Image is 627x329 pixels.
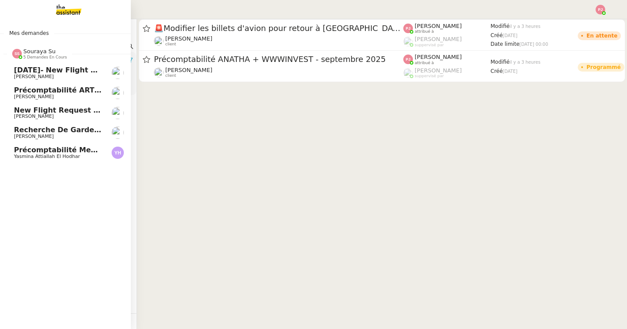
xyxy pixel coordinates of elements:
app-user-label: suppervisé par [403,67,491,79]
span: Modifié [491,59,510,65]
span: client [165,73,176,78]
img: users%2FLK22qrMMfbft3m7ot3tU7x4dNw03%2Favatar%2Fdef871fd-89c7-41f9-84a6-65c814c6ac6f [112,127,124,139]
span: il y a 3 heures [510,24,541,29]
span: 🚨 [154,24,164,33]
span: [PERSON_NAME] [415,54,462,60]
span: Souraya Su [24,48,56,55]
span: [PERSON_NAME] [165,35,212,42]
span: suppervisé par [415,43,444,48]
span: attribué à [415,29,434,34]
app-user-detailed-label: client [154,35,403,47]
span: [PERSON_NAME] [415,36,462,42]
span: Créé [491,32,503,38]
app-user-detailed-label: client [154,67,403,78]
span: il y a 3 heures [510,60,541,65]
img: svg [596,5,605,14]
span: [PERSON_NAME] [14,113,54,119]
app-user-label: attribué à [403,54,491,65]
span: Créé [491,68,503,74]
span: [PERSON_NAME] [14,74,54,79]
span: suppervisé par [415,74,444,79]
span: client [165,42,176,47]
img: svg [112,147,124,159]
span: Modifié [491,23,510,29]
span: Modifier les billets d'avion pour retour à [GEOGRAPHIC_DATA] [154,24,403,32]
span: [DATE]- New flight request - [PERSON_NAME] [14,66,195,74]
img: users%2FC9SBsJ0duuaSgpQFj5LgoEX8n0o2%2Favatar%2Fec9d51b8-9413-4189-adfb-7be4d8c96a3c [112,67,124,79]
span: Date limite [491,41,519,47]
app-user-label: suppervisé par [403,36,491,47]
img: users%2FSoHiyPZ6lTh48rkksBJmVXB4Fxh1%2Favatar%2F784cdfc3-6442-45b8-8ed3-42f1cc9271a4 [112,87,124,99]
img: svg [12,49,22,58]
span: 5 demandes en cours [24,55,67,60]
span: [PERSON_NAME] [14,94,54,99]
app-user-label: attribué à [403,23,491,34]
img: users%2FoFdbodQ3TgNoWt9kP3GXAs5oaCq1%2Favatar%2Fprofile-pic.png [403,68,413,78]
span: New flight request - [PERSON_NAME] [14,106,164,114]
span: Précomptabilité ARTRADE - septembre 2025 [14,86,188,94]
div: En attente [586,33,617,38]
span: [PERSON_NAME] [415,67,462,74]
img: svg [403,24,413,33]
span: Mes demandes [4,29,54,38]
img: svg [403,55,413,64]
span: [PERSON_NAME] [165,67,212,73]
img: users%2FLK22qrMMfbft3m7ot3tU7x4dNw03%2Favatar%2Fdef871fd-89c7-41f9-84a6-65c814c6ac6f [154,36,164,46]
span: Recherche de garde meuble autour de [GEOGRAPHIC_DATA] [14,126,252,134]
span: Yasmina Attiallah El Hodhar [14,154,80,159]
div: Programmé [586,65,621,70]
span: [DATE] 00:00 [519,42,548,47]
span: [PERSON_NAME] [14,134,54,139]
span: [DATE] [503,33,518,38]
span: Précomptabilité mensuelle de la SCI du Clos Bonin - [DATE] [14,146,250,154]
span: [PERSON_NAME] [415,23,462,29]
img: users%2FC9SBsJ0duuaSgpQFj5LgoEX8n0o2%2Favatar%2Fec9d51b8-9413-4189-adfb-7be4d8c96a3c [112,107,124,119]
span: [DATE] [503,69,518,74]
span: attribué à [415,61,434,65]
span: Précomptabilité ANATHA + WWWINVEST - septembre 2025 [154,55,403,63]
img: users%2FSoHiyPZ6lTh48rkksBJmVXB4Fxh1%2Favatar%2F784cdfc3-6442-45b8-8ed3-42f1cc9271a4 [154,68,164,77]
img: users%2FoFdbodQ3TgNoWt9kP3GXAs5oaCq1%2Favatar%2Fprofile-pic.png [403,37,413,46]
